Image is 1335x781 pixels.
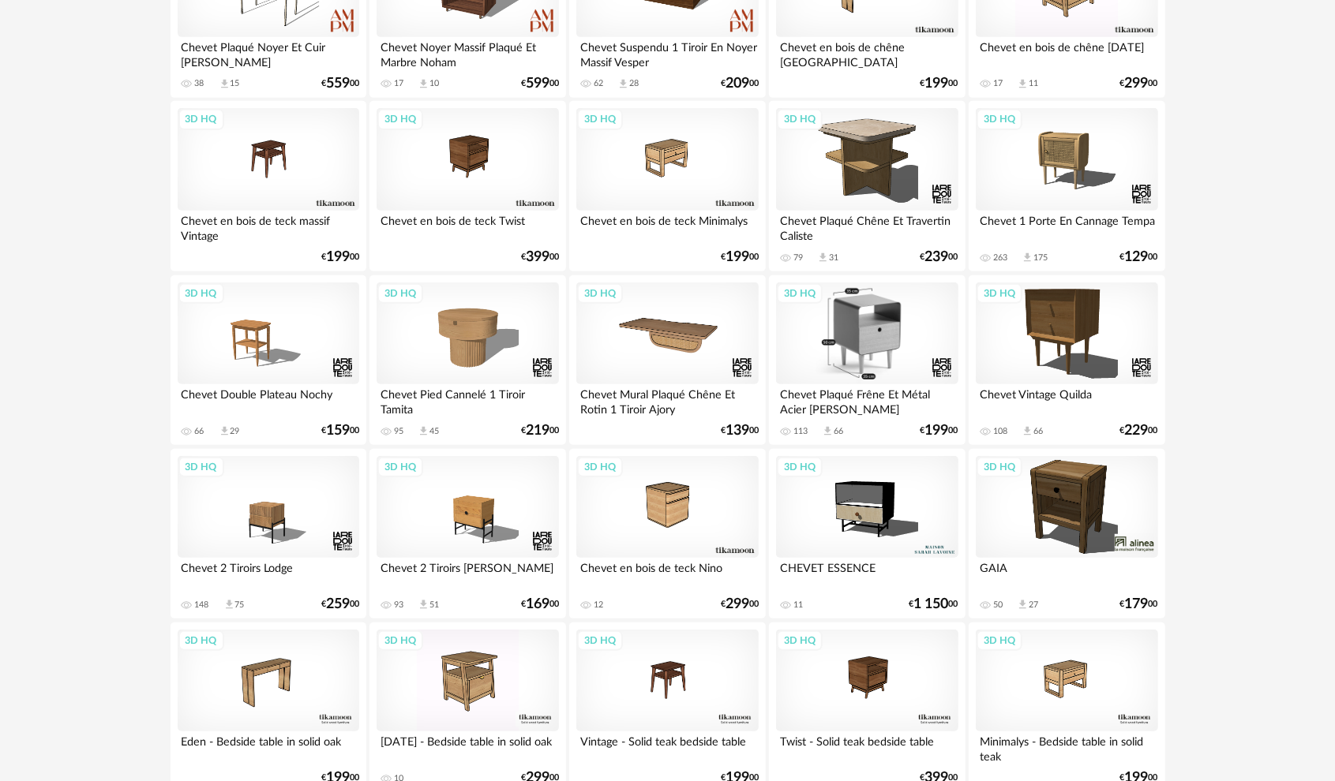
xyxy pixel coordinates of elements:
div: Chevet Plaqué Chêne Et Travertin Caliste [776,211,958,242]
div: Chevet Noyer Massif Plaqué Et Marbre Noham [377,37,558,69]
div: 3D HQ [977,630,1022,651]
span: 179 [1125,599,1149,610]
div: € 00 [721,425,759,436]
div: Vintage - Solid teak bedside table [576,731,758,763]
div: 3D HQ [178,457,224,477]
div: € 00 [1120,252,1158,263]
div: € 00 [1120,599,1158,610]
div: Chevet en bois de teck Minimalys [576,211,758,242]
div: € 00 [921,425,958,436]
div: € 00 [321,599,359,610]
span: 299 [1125,78,1149,89]
div: € 00 [321,78,359,89]
div: Chevet 1 Porte En Cannage Tempa [976,211,1157,242]
a: 3D HQ Chevet Double Plateau Nochy 66 Download icon 29 €15900 [171,275,366,446]
span: Download icon [822,425,834,437]
div: 28 [629,78,639,89]
div: 17 [394,78,403,89]
span: 199 [925,425,949,436]
span: 239 [925,252,949,263]
a: 3D HQ Chevet Mural Plaqué Chêne Et Rotin 1 Tiroir Ajory €13900 [569,275,765,446]
div: 3D HQ [377,283,423,304]
div: € 00 [921,252,958,263]
div: 3D HQ [178,630,224,651]
span: Download icon [418,425,429,437]
div: 62 [594,78,603,89]
div: € 00 [521,78,559,89]
div: € 00 [921,78,958,89]
span: 199 [326,252,350,263]
div: € 00 [721,599,759,610]
a: 3D HQ Chevet en bois de teck massif Vintage €19900 [171,101,366,271]
div: Chevet en bois de teck Nino [576,558,758,589]
div: 3D HQ [977,109,1022,129]
div: 11 [1029,78,1038,89]
span: 559 [326,78,350,89]
div: 93 [394,600,403,611]
div: Chevet en bois de teck Twist [377,211,558,242]
div: GAIA [976,558,1157,589]
span: 229 [1125,425,1149,436]
a: 3D HQ Chevet Pied Cannelé 1 Tiroir Tamita 95 Download icon 45 €21900 [369,275,565,446]
span: 159 [326,425,350,436]
div: 3D HQ [777,109,823,129]
span: Download icon [223,599,235,611]
div: 17 [993,78,1003,89]
span: Download icon [817,252,829,263]
span: 199 [726,252,749,263]
div: 50 [993,600,1003,611]
a: 3D HQ Chevet 1 Porte En Cannage Tempa 263 Download icon 175 €12900 [969,101,1164,271]
span: 1 150 [914,599,949,610]
div: 51 [429,600,439,611]
span: 399 [526,252,549,263]
a: 3D HQ Chevet Vintage Quilda 108 Download icon 66 €22900 [969,275,1164,446]
span: Download icon [219,425,231,437]
div: 108 [993,426,1007,437]
div: Chevet Vintage Quilda [976,384,1157,416]
div: 113 [793,426,808,437]
div: Chevet 2 Tiroirs [PERSON_NAME] [377,558,558,589]
div: Chevet 2 Tiroirs Lodge [178,558,359,589]
span: 219 [526,425,549,436]
span: Download icon [418,78,429,90]
div: Chevet Suspendu 1 Tiroir En Noyer Massif Vesper [576,37,758,69]
span: Download icon [1017,599,1029,611]
div: 148 [195,600,209,611]
div: 3D HQ [377,109,423,129]
div: 3D HQ [377,630,423,651]
div: € 00 [521,599,559,610]
div: Chevet en bois de chêne [GEOGRAPHIC_DATA] [776,37,958,69]
span: 259 [326,599,350,610]
div: Chevet en bois de teck massif Vintage [178,211,359,242]
div: Chevet en bois de chêne [DATE] [976,37,1157,69]
div: [DATE] - Bedside table in solid oak [377,731,558,763]
a: 3D HQ Chevet 2 Tiroirs Lodge 148 Download icon 75 €25900 [171,449,366,619]
div: 15 [231,78,240,89]
div: 75 [235,600,245,611]
span: 299 [726,599,749,610]
span: Download icon [219,78,231,90]
div: 3D HQ [577,457,623,477]
div: Eden - Bedside table in solid oak [178,731,359,763]
div: 3D HQ [577,283,623,304]
div: 3D HQ [977,457,1022,477]
a: 3D HQ Chevet Plaqué Frêne Et Métal Acier [PERSON_NAME] 113 Download icon 66 €19900 [769,275,965,446]
a: 3D HQ Chevet 2 Tiroirs [PERSON_NAME] 93 Download icon 51 €16900 [369,449,565,619]
span: Download icon [1022,425,1033,437]
div: 95 [394,426,403,437]
div: 10 [429,78,439,89]
span: Download icon [1022,252,1033,263]
div: 3D HQ [777,283,823,304]
div: Twist - Solid teak bedside table [776,731,958,763]
div: € 00 [721,78,759,89]
div: 12 [594,600,603,611]
div: 11 [793,600,803,611]
div: 66 [195,426,204,437]
span: Download icon [1017,78,1029,90]
div: € 00 [1120,78,1158,89]
span: 199 [925,78,949,89]
div: € 00 [321,252,359,263]
div: 45 [429,426,439,437]
div: € 00 [1120,425,1158,436]
span: Download icon [418,599,429,611]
